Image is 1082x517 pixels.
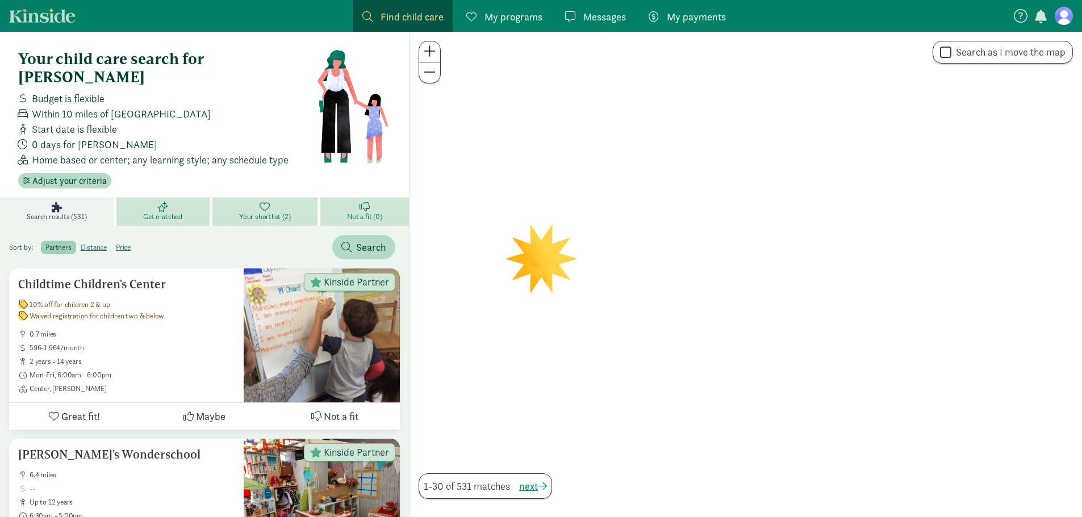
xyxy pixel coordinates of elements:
[196,409,225,424] span: Maybe
[143,212,182,221] span: Get matched
[32,106,211,121] span: Within 10 miles of [GEOGRAPHIC_DATA]
[951,45,1066,59] label: Search as I move the map
[32,91,105,106] span: Budget is flexible
[111,241,135,254] label: price
[27,212,86,221] span: Search results (531)
[76,241,111,254] label: distance
[270,403,400,430] button: Not a fit
[30,343,235,352] span: 596-1,964/month
[30,384,235,393] span: Center, [PERSON_NAME]
[30,357,235,366] span: 2 years - 14 years
[30,498,235,507] span: up to 12 years
[32,152,289,167] span: Home based or center; any learning style; any schedule type
[61,409,100,424] span: Great fit!
[9,242,39,252] span: Sort by:
[212,197,320,226] a: Your shortlist (2)
[32,121,117,137] span: Start date is flexible
[116,197,212,226] a: Get matched
[324,447,389,457] span: Kinside Partner
[30,300,110,309] span: 10% off for children 2 & up
[320,197,409,226] a: Not a fit (0)
[18,50,316,86] h4: Your child care search for [PERSON_NAME]
[424,478,510,494] span: 1-30 of 531 matches
[30,470,235,480] span: 6.4 miles
[324,409,358,424] span: Not a fit
[9,9,76,23] a: Kinside
[583,9,626,24] span: Messages
[41,241,76,254] label: partners
[9,403,139,430] button: Great fit!
[381,9,444,24] span: Find child care
[239,212,290,221] span: Your shortlist (2)
[18,448,235,461] h5: [PERSON_NAME]'s Wonderschool
[356,239,386,255] span: Search
[324,277,389,287] span: Kinside Partner
[18,173,111,189] button: Adjust your criteria
[32,174,107,188] span: Adjust your criteria
[32,137,157,152] span: 0 days for [PERSON_NAME]
[30,312,164,321] span: Waived registration for children two & below
[519,478,547,494] button: next
[18,278,235,291] h5: Childtime Children's Center
[30,330,235,339] span: 0.7 miles
[347,212,382,221] span: Not a fit (0)
[332,235,395,259] button: Search
[30,371,235,380] span: Mon-Fri, 6:00am - 6:00pm
[667,9,726,24] span: My payments
[484,9,542,24] span: My programs
[139,403,269,430] button: Maybe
